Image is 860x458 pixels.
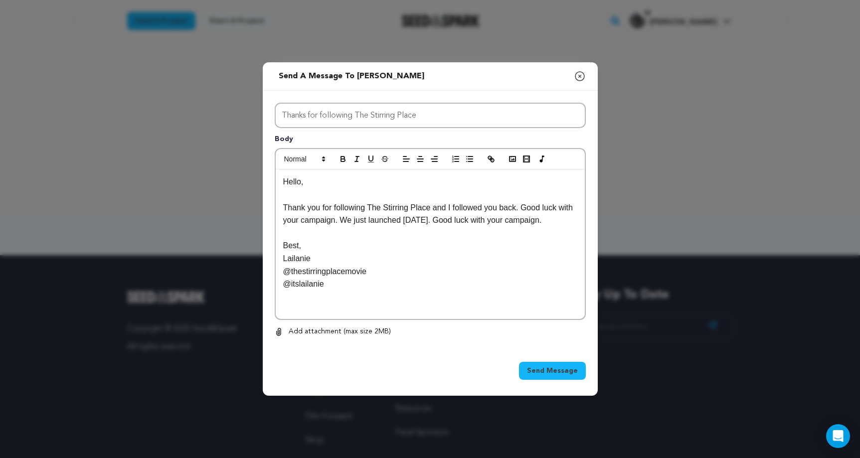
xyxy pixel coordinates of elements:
h2: Send a message to [PERSON_NAME] [275,66,428,86]
p: Body [275,134,586,148]
p: Add attachment (max size 2MB) [289,326,391,338]
button: Add attachment (max size 2MB) [275,326,391,338]
span: Send Message [527,366,578,376]
button: Send Message [519,362,586,380]
p: Hello, [283,175,577,188]
p: Best, [283,239,577,252]
div: Open Intercom Messenger [826,424,850,448]
p: @thestirringplacemovie [283,265,577,278]
p: @itslailanie [283,278,577,291]
input: Enter subject [275,103,586,128]
p: Thank you for following The Stirring Place and I followed you back. Good luck with your campaign.... [283,201,577,227]
p: Lailanie [283,252,577,265]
